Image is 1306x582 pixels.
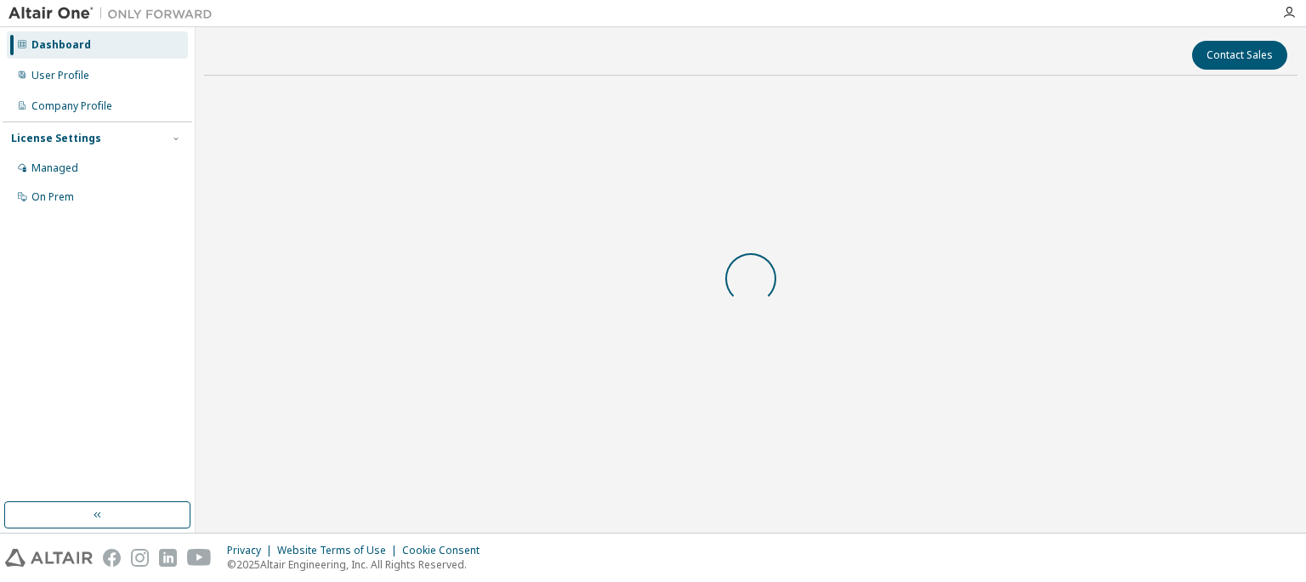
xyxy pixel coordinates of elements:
[9,5,221,22] img: Altair One
[31,99,112,113] div: Company Profile
[5,549,93,567] img: altair_logo.svg
[227,544,277,557] div: Privacy
[187,549,212,567] img: youtube.svg
[131,549,149,567] img: instagram.svg
[227,557,490,572] p: © 2025 Altair Engineering, Inc. All Rights Reserved.
[159,549,177,567] img: linkedin.svg
[1192,41,1287,70] button: Contact Sales
[31,38,91,52] div: Dashboard
[402,544,490,557] div: Cookie Consent
[31,190,74,204] div: On Prem
[277,544,402,557] div: Website Terms of Use
[31,69,89,82] div: User Profile
[103,549,121,567] img: facebook.svg
[11,132,101,145] div: License Settings
[31,161,78,175] div: Managed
